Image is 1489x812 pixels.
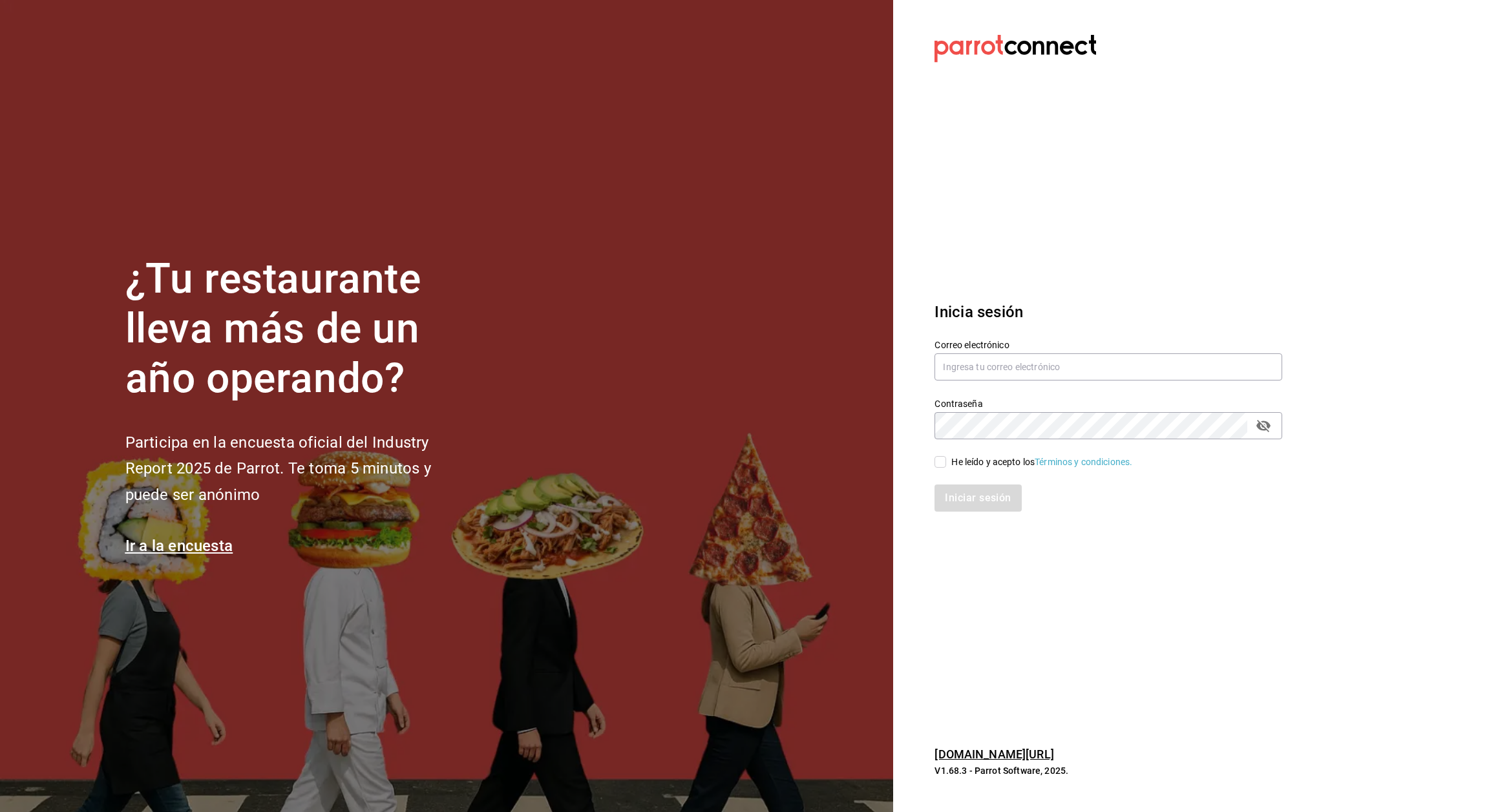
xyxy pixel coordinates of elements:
h1: ¿Tu restaurante lleva más de un año operando? [125,255,474,403]
div: He leído y acepto los [951,455,1132,469]
label: Contraseña [935,399,1282,408]
h2: Participa en la encuesta oficial del Industry Report 2025 de Parrot. Te toma 5 minutos y puede se... [125,430,474,508]
p: V1.68.3 - Parrot Software, 2025. [935,764,1282,777]
a: Ir a la encuesta [125,537,233,555]
a: Términos y condiciones. [1035,457,1132,467]
label: Correo electrónico [935,340,1282,349]
a: [DOMAIN_NAME][URL] [935,747,1053,761]
input: Ingresa tu correo electrónico [935,353,1282,380]
button: passwordField [1252,415,1274,437]
h3: Inicia sesión [935,300,1282,324]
